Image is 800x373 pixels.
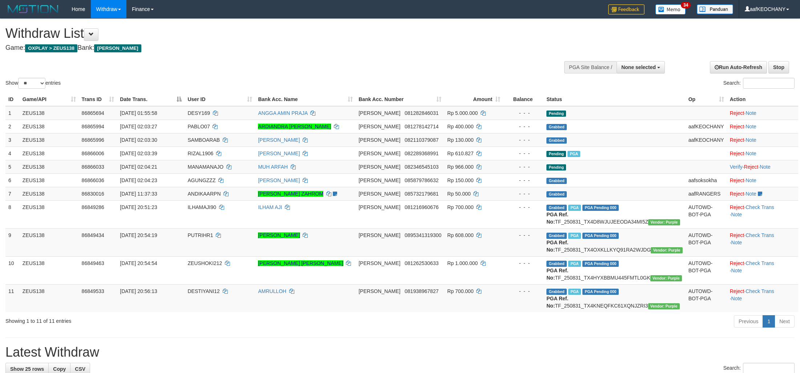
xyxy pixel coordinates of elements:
[731,212,742,217] a: Note
[255,93,356,106] th: Bank Acc. Name: activate to sort column ascending
[185,93,255,106] th: User ID: activate to sort column ascending
[258,288,286,294] a: AMRULLOH
[120,260,157,266] span: [DATE] 20:54:54
[686,200,727,228] td: AUTOWD-BOT-PGA
[746,232,774,238] a: Check Trans
[710,61,767,73] a: Run Auto-Refresh
[187,191,221,197] span: ANDIKAARPN
[506,163,541,171] div: - - -
[447,177,473,183] span: Rp 150.000
[546,178,567,184] span: Grabbed
[544,284,685,312] td: TF_250831_TX4KNEQFKC61XQNJZRI3
[730,260,744,266] a: Reject
[359,260,400,266] span: [PERSON_NAME]
[359,164,400,170] span: [PERSON_NAME]
[258,232,300,238] a: [PERSON_NAME]
[746,204,774,210] a: Check Trans
[359,137,400,143] span: [PERSON_NAME]
[5,160,20,173] td: 5
[686,187,727,200] td: aafRANGERS
[730,191,744,197] a: Reject
[405,204,439,210] span: Copy 081216960676 to clipboard
[20,133,79,147] td: ZEUS138
[546,151,566,157] span: Pending
[120,110,157,116] span: [DATE] 01:55:58
[447,110,478,116] span: Rp 5.000.000
[730,204,744,210] a: Reject
[447,288,473,294] span: Rp 700.000
[546,164,566,171] span: Pending
[359,151,400,156] span: [PERSON_NAME]
[582,205,619,211] span: PGA Pending
[82,110,104,116] span: 86865694
[120,164,157,170] span: [DATE] 02:04:21
[258,124,331,129] a: ARDIANDRA [PERSON_NAME]
[506,109,541,117] div: - - -
[582,289,619,295] span: PGA Pending
[359,177,400,183] span: [PERSON_NAME]
[506,136,541,144] div: - - -
[359,288,400,294] span: [PERSON_NAME]
[405,164,439,170] span: Copy 082346545103 to clipboard
[731,240,742,245] a: Note
[727,120,798,133] td: ·
[727,284,798,312] td: · ·
[655,4,686,15] img: Button%20Memo.svg
[546,268,568,281] b: PGA Ref. No:
[5,26,526,41] h1: Withdraw List
[686,120,727,133] td: aafKEOCHANY
[359,232,400,238] span: [PERSON_NAME]
[20,173,79,187] td: ZEUS138
[734,315,763,328] a: Previous
[405,151,439,156] span: Copy 082289368991 to clipboard
[20,120,79,133] td: ZEUS138
[405,124,439,129] span: Copy 081278142714 to clipboard
[82,191,104,197] span: 86830016
[730,288,744,294] a: Reject
[727,106,798,120] td: ·
[405,177,439,183] span: Copy 085879786632 to clipboard
[617,61,665,73] button: None selected
[18,78,45,89] select: Showentries
[447,191,471,197] span: Rp 50.000
[686,133,727,147] td: aafKEOCHANY
[727,160,798,173] td: · ·
[651,247,682,253] span: Vendor URL: https://trx4.1velocity.biz
[10,366,44,372] span: Show 25 rows
[187,260,222,266] span: ZEUSHOKI212
[187,124,210,129] span: PABLO07
[746,110,756,116] a: Note
[120,151,157,156] span: [DATE] 02:03:39
[82,151,104,156] span: 86866006
[546,205,567,211] span: Grabbed
[568,261,581,267] span: Marked by aafRornrotha
[568,205,581,211] span: Marked by aafRornrotha
[82,177,104,183] span: 86866036
[258,151,300,156] a: [PERSON_NAME]
[744,164,759,170] a: Reject
[258,164,288,170] a: MUH ARFAH
[730,137,744,143] a: Reject
[686,93,727,106] th: Op: activate to sort column ascending
[405,232,441,238] span: Copy 0895341319300 to clipboard
[768,61,789,73] a: Stop
[686,256,727,284] td: AUTOWD-BOT-PGA
[20,228,79,256] td: ZEUS138
[546,124,567,130] span: Grabbed
[746,260,774,266] a: Check Trans
[187,288,219,294] span: DESTIYANI12
[5,256,20,284] td: 10
[79,93,117,106] th: Trans ID: activate to sort column ascending
[544,228,685,256] td: TF_250831_TX4OXKLLKYQ91RA2WJDG
[746,191,756,197] a: Note
[506,177,541,184] div: - - -
[120,177,157,183] span: [DATE] 02:04:23
[506,190,541,197] div: - - -
[5,345,795,360] h1: Latest Withdraw
[731,268,742,273] a: Note
[82,124,104,129] span: 86865994
[727,187,798,200] td: ·
[727,256,798,284] td: · ·
[359,204,400,210] span: [PERSON_NAME]
[568,289,581,295] span: Marked by aafRornrotha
